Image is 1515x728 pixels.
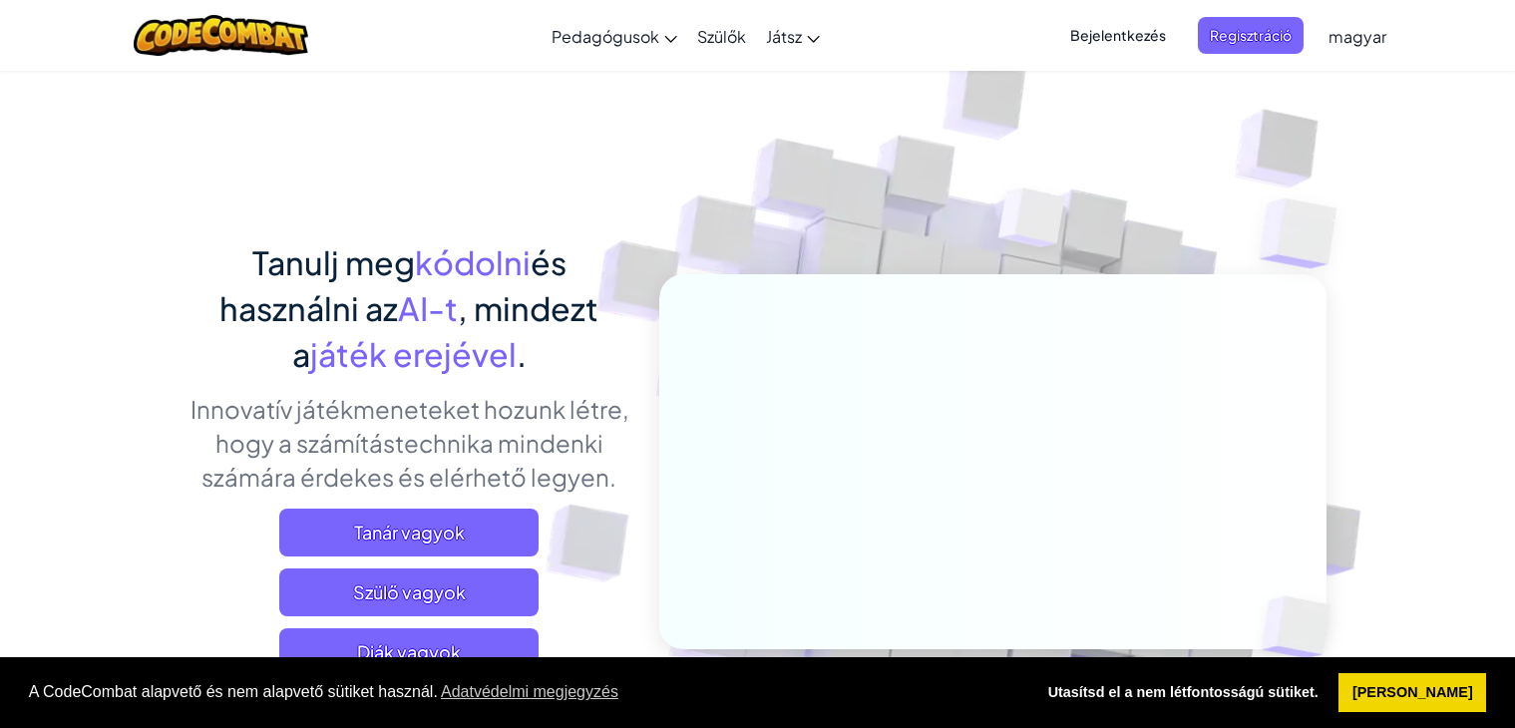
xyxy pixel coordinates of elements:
img: Overlap cubes [1220,150,1392,318]
span: játék erejével [310,334,517,374]
img: Overlap cubes [1228,554,1377,700]
span: . [517,334,527,374]
a: Játsz [756,9,830,63]
a: deny cookies [1034,673,1331,713]
img: CodeCombat logo [134,15,308,56]
span: kódolni [415,242,531,282]
a: Tanár vagyok [279,509,539,556]
a: magyar [1319,9,1396,63]
span: Játsz [766,26,802,47]
button: Regisztráció [1198,17,1304,54]
span: Pedagógusok [552,26,659,47]
span: magyar [1328,26,1386,47]
a: Pedagógusok [542,9,687,63]
a: learn more about cookies [438,677,621,707]
img: Overlap cubes [960,149,1104,297]
span: AI-t [398,288,458,328]
button: Bejelentkezés [1058,17,1178,54]
a: Szülők [687,9,756,63]
span: A CodeCombat alapvető és nem alapvető sütiket használ. [29,677,1018,707]
span: Tanulj meg [252,242,415,282]
a: allow cookies [1338,673,1486,713]
p: Innovatív játékmeneteket hozunk létre, hogy a számítástechnika mindenki számára érdekes és elérhe... [189,392,629,494]
button: Diák vagyok [279,628,539,676]
a: Szülő vagyok [279,568,539,616]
